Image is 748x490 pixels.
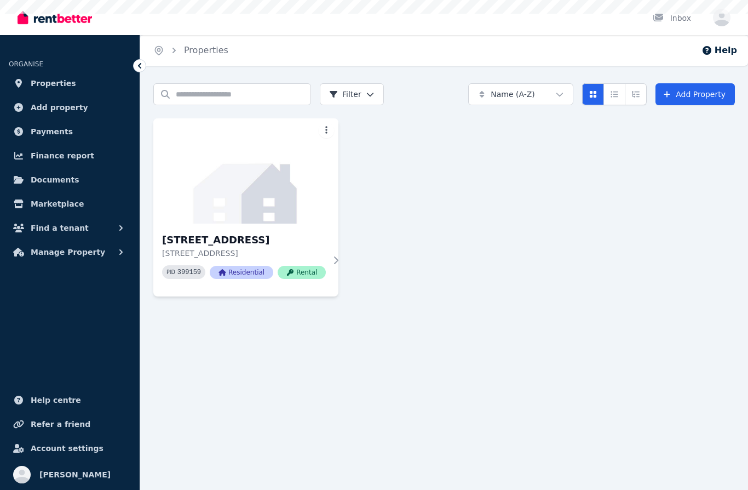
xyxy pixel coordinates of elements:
button: Manage Property [9,241,131,263]
button: Expanded list view [625,83,647,105]
h3: [STREET_ADDRESS] [162,232,326,248]
span: Payments [31,125,73,138]
span: Filter [329,89,361,100]
button: Find a tenant [9,217,131,239]
nav: Breadcrumb [140,35,241,66]
p: [STREET_ADDRESS] [162,248,326,259]
span: Name (A-Z) [491,89,535,100]
code: 399159 [177,269,201,276]
a: Marketplace [9,193,131,215]
button: More options [319,123,334,138]
a: Properties [9,72,131,94]
button: Help [701,44,737,57]
span: Properties [31,77,76,90]
a: Refer a friend [9,413,131,435]
span: Account settings [31,442,103,455]
span: Manage Property [31,246,105,259]
a: Add Property [655,83,735,105]
span: Add property [31,101,88,114]
a: Finance report [9,145,131,167]
button: Name (A-Z) [468,83,573,105]
a: Payments [9,121,131,143]
span: Documents [31,173,79,186]
button: Card view [582,83,604,105]
button: Filter [320,83,384,105]
span: Marketplace [31,197,84,210]
img: 14 Allsop St, Lawnton [153,118,338,224]
span: ORGANISE [9,60,43,68]
small: PID [166,269,175,275]
a: Help centre [9,389,131,411]
a: 14 Allsop St, Lawnton[STREET_ADDRESS][STREET_ADDRESS]PID 399159ResidentialRental [153,118,338,297]
span: Finance report [31,149,94,162]
a: Documents [9,169,131,191]
a: Account settings [9,437,131,459]
img: RentBetter [18,9,92,26]
div: View options [582,83,647,105]
div: Inbox [653,13,691,24]
a: Add property [9,96,131,118]
button: Compact list view [603,83,625,105]
span: Help centre [31,394,81,407]
span: [PERSON_NAME] [39,468,111,481]
span: Find a tenant [31,221,89,235]
a: Properties [184,45,228,55]
span: Refer a friend [31,418,90,431]
span: Residential [210,266,273,279]
span: Rental [278,266,326,279]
